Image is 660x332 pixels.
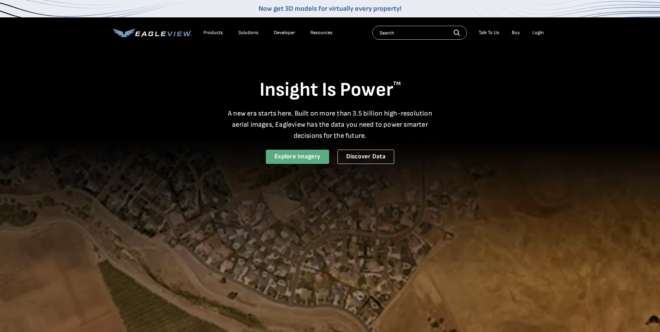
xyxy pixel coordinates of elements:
[224,108,437,141] p: A new era starts here. Built on more than 3.5 billion high-resolution aerial images, Eagleview ha...
[372,26,467,40] input: Search
[259,5,401,13] a: Now get 3D models for virtually every property!
[266,150,329,164] a: Explore Imagery
[238,30,259,36] div: Solutions
[113,78,547,102] h1: Insight Is Power
[393,80,401,87] sup: TM
[479,30,499,36] div: Talk To Us
[337,150,394,164] a: Discover Data
[532,30,544,36] div: Login
[512,30,520,36] a: Buy
[310,30,333,36] div: Resources
[204,30,223,36] div: Products
[274,30,295,36] a: Developer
